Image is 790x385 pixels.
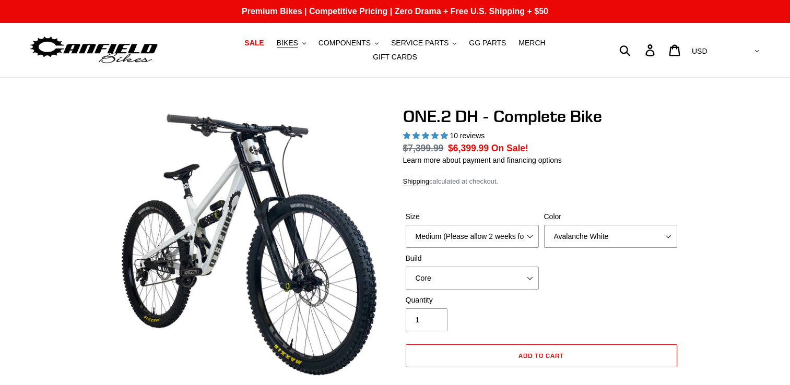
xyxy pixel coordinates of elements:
span: COMPONENTS [319,39,371,47]
span: 5.00 stars [403,131,450,140]
button: BIKES [272,36,311,50]
button: COMPONENTS [313,36,384,50]
div: calculated at checkout. [403,176,680,187]
span: MERCH [518,39,545,47]
span: On Sale! [491,141,528,155]
span: SALE [244,39,264,47]
span: BIKES [277,39,298,47]
a: Shipping [403,177,430,186]
a: Learn more about payment and financing options [403,156,562,164]
label: Build [406,253,539,264]
s: $7,399.99 [403,143,444,153]
span: SERVICE PARTS [391,39,449,47]
a: GIFT CARDS [368,50,422,64]
label: Size [406,211,539,222]
span: 10 reviews [450,131,485,140]
button: Add to cart [406,344,677,367]
a: SALE [239,36,269,50]
span: GG PARTS [469,39,506,47]
a: MERCH [513,36,550,50]
a: GG PARTS [464,36,511,50]
span: Add to cart [518,352,564,359]
input: Search [625,39,652,62]
label: Quantity [406,295,539,306]
label: Color [544,211,677,222]
button: SERVICE PARTS [386,36,462,50]
span: GIFT CARDS [373,53,417,62]
span: $6,399.99 [448,143,489,153]
img: Canfield Bikes [29,34,159,67]
h1: ONE.2 DH - Complete Bike [403,106,680,126]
